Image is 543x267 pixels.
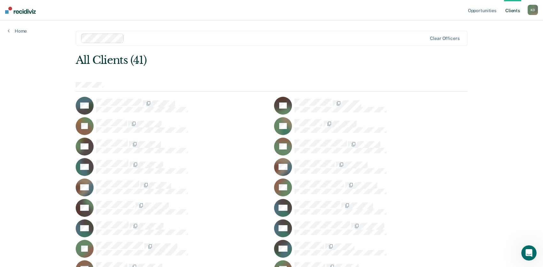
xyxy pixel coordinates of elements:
[521,245,537,261] iframe: Intercom live chat
[5,7,36,14] img: Recidiviz
[8,28,27,34] a: Home
[528,5,538,15] div: K D
[76,54,389,67] div: All Clients (41)
[528,5,538,15] button: KD
[430,36,459,41] div: Clear officers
